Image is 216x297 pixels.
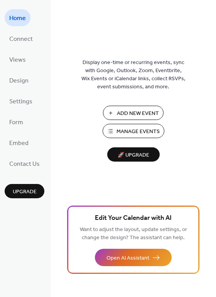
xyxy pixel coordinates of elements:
span: Edit Your Calendar with AI [95,213,172,224]
span: Add New Event [117,110,159,118]
button: Upgrade [5,184,44,198]
button: 🚀 Upgrade [107,147,160,162]
span: Open AI Assistant [106,254,149,262]
a: Contact Us [5,155,44,172]
a: Home [5,9,30,26]
span: Display one-time or recurring events, sync with Google, Outlook, Zoom, Eventbrite, Wix Events or ... [81,59,186,91]
a: Design [5,72,33,89]
a: Views [5,51,30,68]
span: Want to adjust the layout, update settings, or change the design? The assistant can help. [80,224,187,243]
span: Upgrade [13,188,37,196]
span: Form [9,116,23,129]
span: Design [9,75,29,87]
span: Connect [9,33,33,46]
a: Connect [5,30,37,47]
button: Open AI Assistant [95,249,172,266]
span: 🚀 Upgrade [112,150,155,160]
button: Add New Event [103,106,164,120]
a: Settings [5,93,37,110]
a: Form [5,113,28,130]
span: Settings [9,96,32,108]
span: Manage Events [116,128,160,136]
span: Home [9,12,26,25]
a: Embed [5,134,33,151]
button: Manage Events [103,124,164,138]
span: Embed [9,137,29,150]
span: Contact Us [9,158,40,170]
span: Views [9,54,26,66]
